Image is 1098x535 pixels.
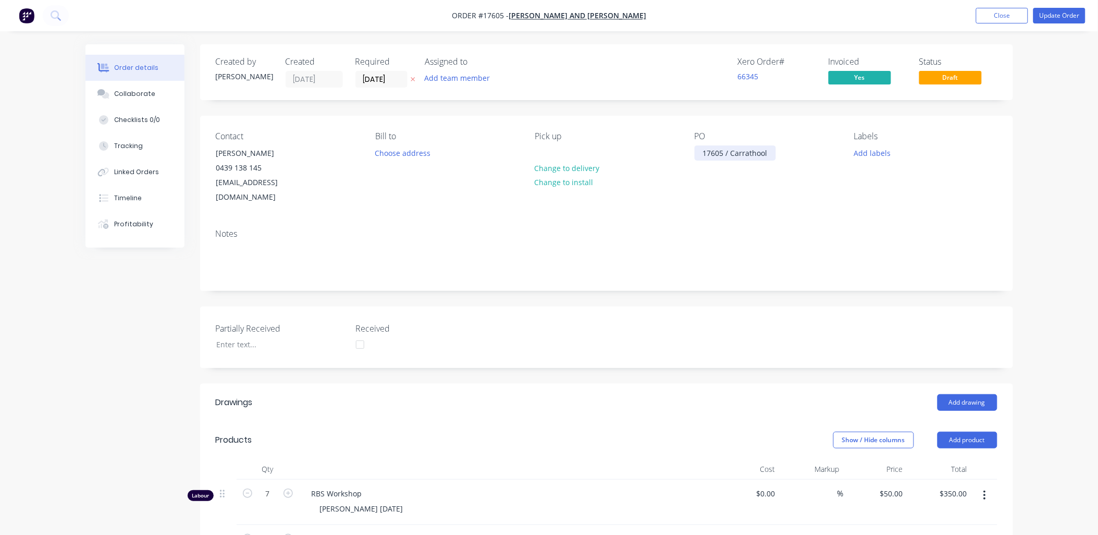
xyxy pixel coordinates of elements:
div: Labour [188,490,214,501]
div: Status [919,57,997,67]
div: Notes [216,229,997,239]
button: Order details [85,55,184,81]
button: Timeline [85,185,184,211]
div: Qty [237,459,299,480]
label: Partially Received [216,322,346,335]
div: Created by [216,57,273,67]
span: % [837,488,844,500]
div: Required [355,57,413,67]
div: Products [216,434,252,446]
div: Profitability [114,220,153,229]
button: Linked Orders [85,159,184,185]
button: Close [976,8,1028,23]
div: 0439 138 145 [216,161,303,175]
button: Change to install [529,175,599,189]
div: Pick up [535,131,677,141]
a: 66345 [738,71,759,81]
div: Labels [854,131,997,141]
button: Collaborate [85,81,184,107]
div: 17605 / Carrathool [695,145,776,161]
button: Tracking [85,133,184,159]
div: PO [695,131,837,141]
button: Checklists 0/0 [85,107,184,133]
span: RBS Workshop [312,488,712,499]
button: Profitability [85,211,184,237]
a: [PERSON_NAME] and [PERSON_NAME] [509,11,646,21]
div: Tracking [114,141,143,151]
label: Received [356,322,486,335]
span: Yes [829,71,891,84]
div: Total [907,459,971,480]
button: Choose address [369,145,436,160]
span: Draft [919,71,982,84]
div: [PERSON_NAME] [216,71,273,82]
button: Change to delivery [529,161,605,175]
div: Created [286,57,343,67]
button: Show / Hide columns [833,432,914,448]
div: Assigned to [425,57,529,67]
div: Linked Orders [114,167,159,177]
button: Add team member [425,71,496,85]
div: [PERSON_NAME] [DATE] [312,501,412,516]
button: Update Order [1033,8,1085,23]
span: Order #17605 - [452,11,509,21]
div: Order details [114,63,158,72]
div: Cost [716,459,780,480]
button: Add team member [419,71,496,85]
div: Collaborate [114,89,155,99]
div: [EMAIL_ADDRESS][DOMAIN_NAME] [216,175,303,204]
button: Add labels [848,145,896,160]
div: Checklists 0/0 [114,115,160,125]
button: Add drawing [937,394,997,411]
div: Markup [780,459,844,480]
div: Bill to [375,131,518,141]
div: [PERSON_NAME]0439 138 145[EMAIL_ADDRESS][DOMAIN_NAME] [207,145,312,205]
div: Drawings [216,396,253,409]
div: Xero Order # [738,57,816,67]
div: Contact [216,131,359,141]
div: Invoiced [829,57,907,67]
button: Add product [937,432,997,448]
div: [PERSON_NAME] [216,146,303,161]
div: Timeline [114,193,142,203]
img: Factory [19,8,34,23]
div: Price [844,459,908,480]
